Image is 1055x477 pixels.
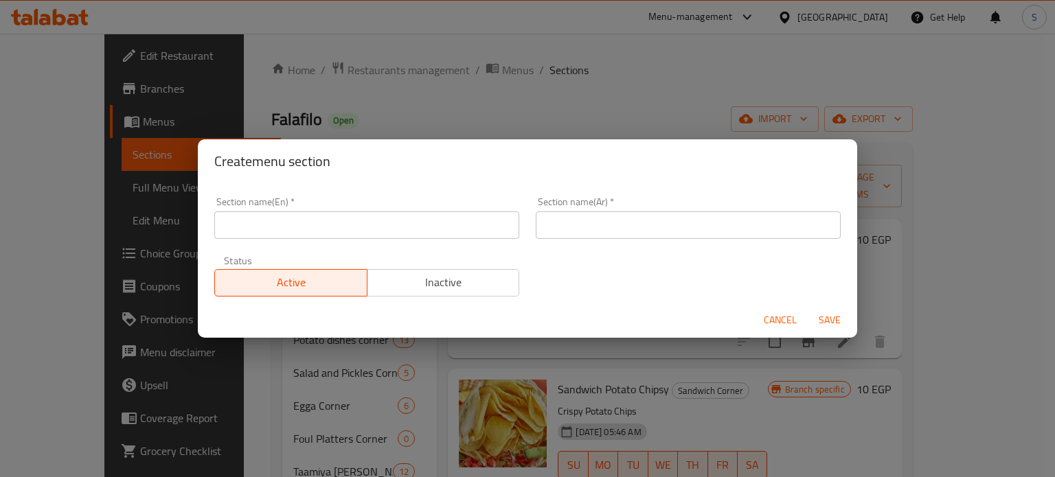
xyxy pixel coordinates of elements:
h2: Create menu section [214,150,841,172]
button: Cancel [758,307,802,333]
span: Cancel [764,312,797,329]
input: Please enter section name(en) [214,211,519,239]
button: Inactive [367,269,520,296]
button: Save [808,307,852,333]
input: Please enter section name(ar) [536,211,841,239]
span: Save [813,312,846,329]
span: Active [220,272,362,292]
span: Inactive [373,272,514,292]
button: Active [214,269,367,296]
